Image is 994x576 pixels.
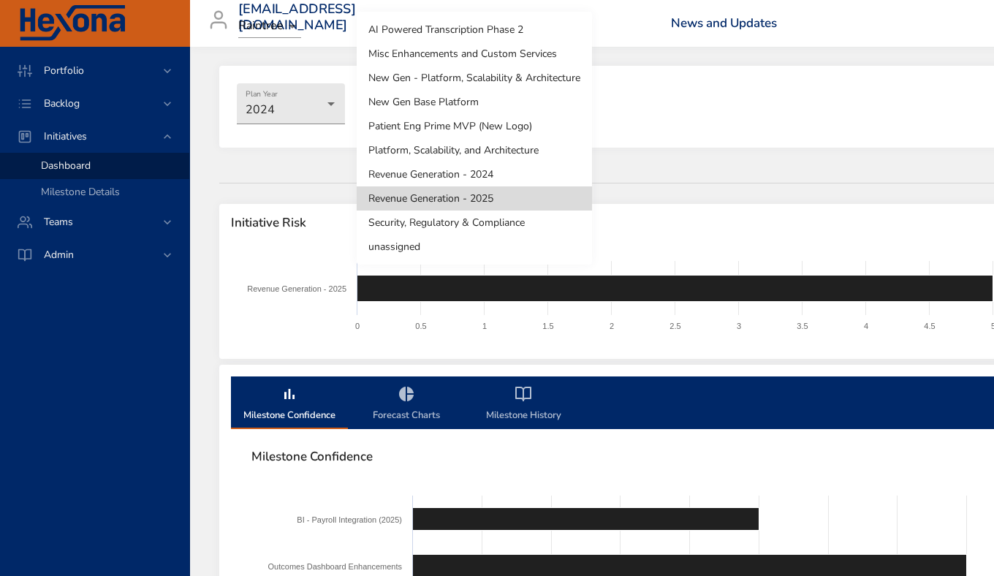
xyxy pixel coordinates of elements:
[357,18,592,42] li: AI Powered Transcription Phase 2
[357,138,592,162] li: Platform, Scalability, and Architecture
[357,186,592,211] li: Revenue Generation - 2025
[357,66,592,90] li: New Gen - Platform, Scalability & Architecture
[357,211,592,235] li: Security, Regulatory & Compliance
[357,235,592,259] li: unassigned
[357,114,592,138] li: Patient Eng Prime MVP (New Logo)
[357,162,592,186] li: Revenue Generation - 2024
[357,90,592,114] li: New Gen Base Platform
[357,42,592,66] li: Misc Enhancements and Custom Services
